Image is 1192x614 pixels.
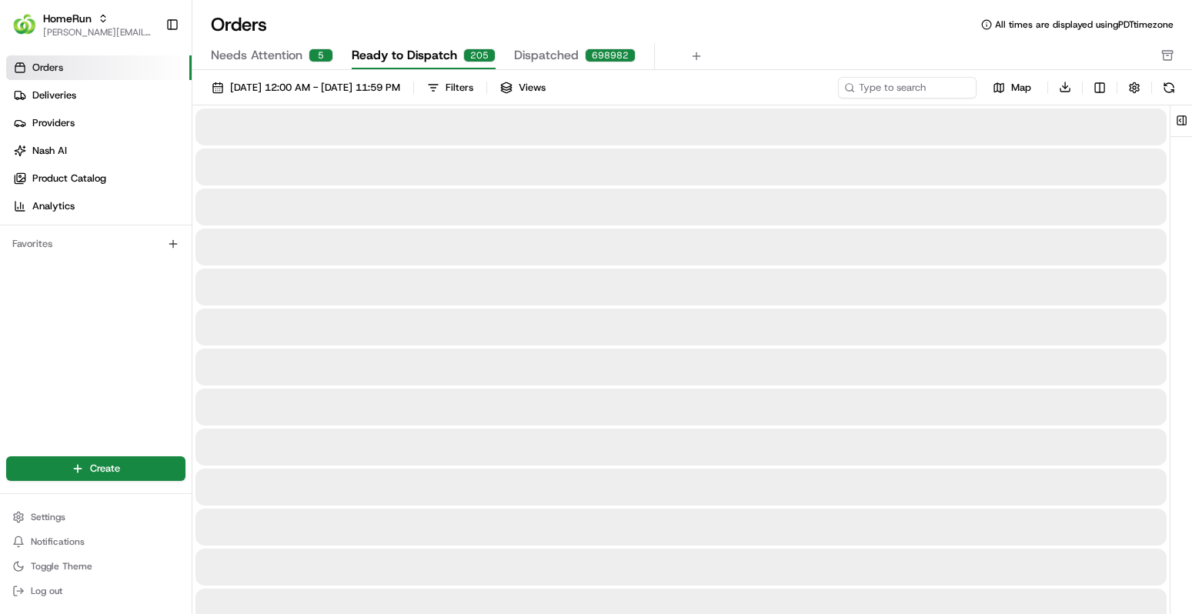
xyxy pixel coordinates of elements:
[352,46,457,65] span: Ready to Dispatch
[136,238,168,250] span: [DATE]
[15,223,40,248] img: Ben Goodger
[838,77,977,98] input: Type to search
[6,83,192,108] a: Deliveries
[90,462,120,476] span: Create
[43,26,153,38] button: [PERSON_NAME][EMAIL_ADDRESS][DOMAIN_NAME]
[6,111,192,135] a: Providers
[31,536,85,548] span: Notifications
[995,18,1174,31] span: All times are displayed using PDT timezone
[69,162,212,174] div: We're available if you need us!
[6,232,185,256] div: Favorites
[15,61,280,85] p: Welcome 👋
[6,138,192,163] a: Nash AI
[32,61,63,75] span: Orders
[211,12,267,37] h1: Orders
[124,295,253,323] a: 💻API Documentation
[130,303,142,315] div: 💻
[1011,81,1031,95] span: Map
[585,48,636,62] div: 698982
[32,88,76,102] span: Deliveries
[514,46,579,65] span: Dispatched
[32,144,67,158] span: Nash AI
[493,77,553,98] button: Views
[983,78,1041,97] button: Map
[309,48,333,62] div: 5
[6,580,185,602] button: Log out
[32,199,75,213] span: Analytics
[31,302,118,317] span: Knowledge Base
[153,339,186,351] span: Pylon
[6,556,185,577] button: Toggle Theme
[463,48,496,62] div: 205
[230,81,400,95] span: [DATE] 12:00 AM - [DATE] 11:59 PM
[12,12,37,37] img: HomeRun
[211,46,302,65] span: Needs Attention
[31,585,62,597] span: Log out
[32,116,75,130] span: Providers
[6,456,185,481] button: Create
[128,238,133,250] span: •
[15,199,103,212] div: Past conversations
[32,146,60,174] img: 2790269178180_0ac78f153ef27d6c0503_72.jpg
[15,303,28,315] div: 📗
[31,239,43,251] img: 1736555255976-a54dd68f-1ca7-489b-9aae-adbdc363a1c4
[9,295,124,323] a: 📗Knowledge Base
[15,15,46,45] img: Nash
[43,11,92,26] button: HomeRun
[1158,77,1180,98] button: Refresh
[31,560,92,572] span: Toggle Theme
[40,98,254,115] input: Clear
[6,55,192,80] a: Orders
[31,511,65,523] span: Settings
[48,238,125,250] span: [PERSON_NAME]
[6,194,192,219] a: Analytics
[145,302,247,317] span: API Documentation
[205,77,407,98] button: [DATE] 12:00 AM - [DATE] 11:59 PM
[6,166,192,191] a: Product Catalog
[6,506,185,528] button: Settings
[420,77,480,98] button: Filters
[109,339,186,351] a: Powered byPylon
[6,531,185,552] button: Notifications
[519,81,546,95] span: Views
[262,151,280,169] button: Start new chat
[69,146,252,162] div: Start new chat
[32,172,106,185] span: Product Catalog
[446,81,473,95] div: Filters
[239,196,280,215] button: See all
[15,146,43,174] img: 1736555255976-a54dd68f-1ca7-489b-9aae-adbdc363a1c4
[6,6,159,43] button: HomeRunHomeRun[PERSON_NAME][EMAIL_ADDRESS][DOMAIN_NAME]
